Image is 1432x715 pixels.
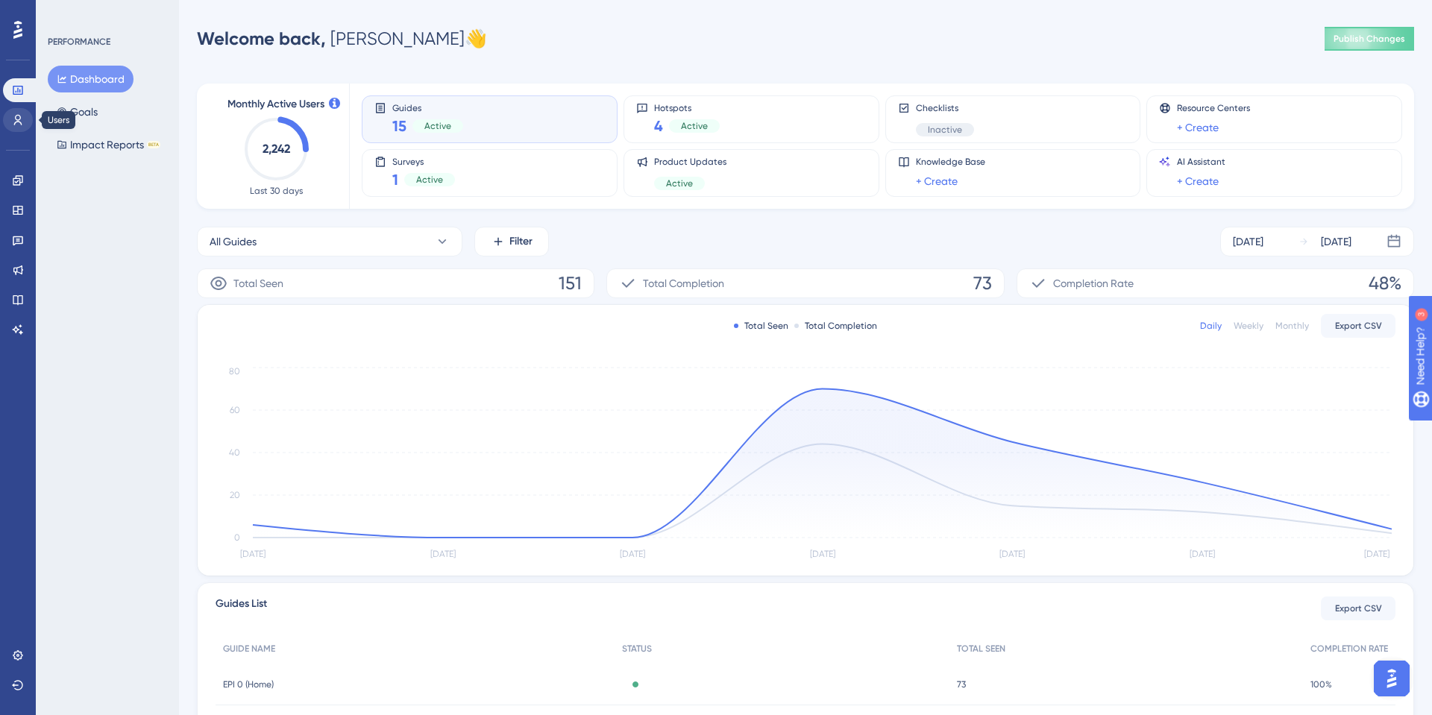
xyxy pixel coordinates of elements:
[1275,320,1309,332] div: Monthly
[509,233,533,251] span: Filter
[1335,602,1382,614] span: Export CSV
[916,156,985,168] span: Knowledge Base
[229,447,240,458] tspan: 40
[1321,314,1395,338] button: Export CSV
[430,549,456,559] tspan: [DATE]
[250,185,303,197] span: Last 30 days
[1177,102,1250,114] span: Resource Centers
[197,28,326,49] span: Welcome back,
[957,678,966,690] span: 73
[999,549,1025,559] tspan: [DATE]
[234,532,240,543] tspan: 0
[666,177,693,189] span: Active
[973,271,992,295] span: 73
[216,595,267,622] span: Guides List
[681,120,708,132] span: Active
[210,233,257,251] span: All Guides
[233,274,283,292] span: Total Seen
[392,156,455,166] span: Surveys
[147,141,160,148] div: BETA
[104,7,108,19] div: 3
[48,98,107,125] button: Goals
[1177,156,1225,168] span: AI Assistant
[1369,656,1414,701] iframe: UserGuiding AI Assistant Launcher
[35,4,93,22] span: Need Help?
[928,124,962,136] span: Inactive
[810,549,835,559] tspan: [DATE]
[424,120,451,132] span: Active
[654,102,720,113] span: Hotspots
[1310,643,1388,655] span: COMPLETION RATE
[654,116,663,136] span: 4
[48,131,169,158] button: Impact ReportsBETA
[916,172,958,190] a: + Create
[622,643,652,655] span: STATUS
[197,227,462,256] button: All Guides
[474,227,549,256] button: Filter
[1325,27,1414,51] button: Publish Changes
[1190,549,1215,559] tspan: [DATE]
[1335,320,1382,332] span: Export CSV
[1053,274,1134,292] span: Completion Rate
[957,643,1005,655] span: TOTAL SEEN
[559,271,582,295] span: 151
[48,66,134,92] button: Dashboard
[1177,119,1219,136] a: + Create
[230,405,240,415] tspan: 60
[197,27,487,51] div: [PERSON_NAME] 👋
[643,274,724,292] span: Total Completion
[794,320,877,332] div: Total Completion
[1334,33,1405,45] span: Publish Changes
[230,490,240,500] tspan: 20
[240,549,266,559] tspan: [DATE]
[229,366,240,377] tspan: 80
[1321,596,1395,620] button: Export CSV
[1321,233,1351,251] div: [DATE]
[392,169,398,190] span: 1
[392,116,406,136] span: 15
[1310,678,1332,690] span: 100%
[1233,233,1263,251] div: [DATE]
[223,643,275,655] span: GUIDE NAME
[392,102,463,113] span: Guides
[1200,320,1222,332] div: Daily
[1364,549,1389,559] tspan: [DATE]
[620,549,645,559] tspan: [DATE]
[1234,320,1263,332] div: Weekly
[734,320,788,332] div: Total Seen
[1177,172,1219,190] a: + Create
[263,142,290,156] text: 2,242
[227,95,324,113] span: Monthly Active Users
[1369,271,1401,295] span: 48%
[48,36,110,48] div: PERFORMANCE
[654,156,726,168] span: Product Updates
[223,678,274,690] span: EPI 0 (Home)
[416,174,443,186] span: Active
[916,102,974,114] span: Checklists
